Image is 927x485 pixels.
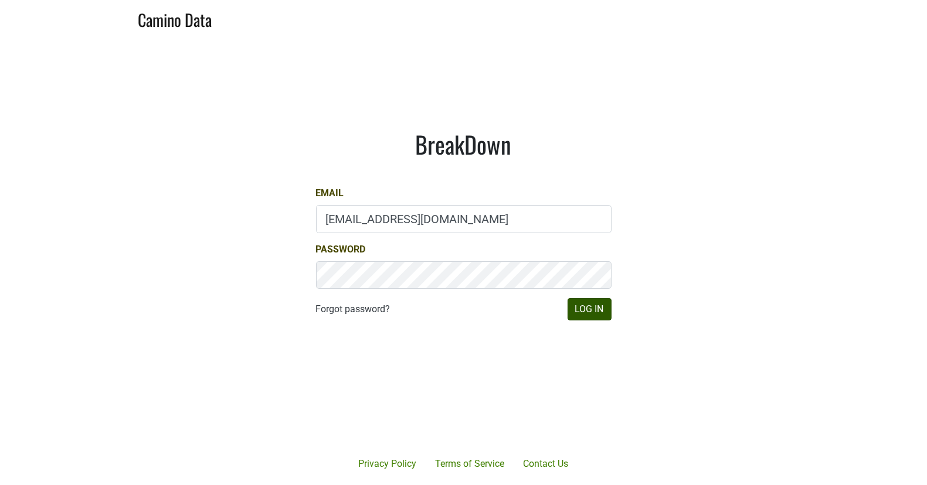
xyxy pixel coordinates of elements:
a: Forgot password? [316,302,391,316]
label: Password [316,243,366,257]
label: Email [316,186,344,200]
a: Privacy Policy [349,452,426,476]
a: Camino Data [138,5,212,32]
a: Terms of Service [426,452,514,476]
h1: BreakDown [316,130,612,158]
a: Contact Us [514,452,578,476]
button: Log In [568,298,612,320]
